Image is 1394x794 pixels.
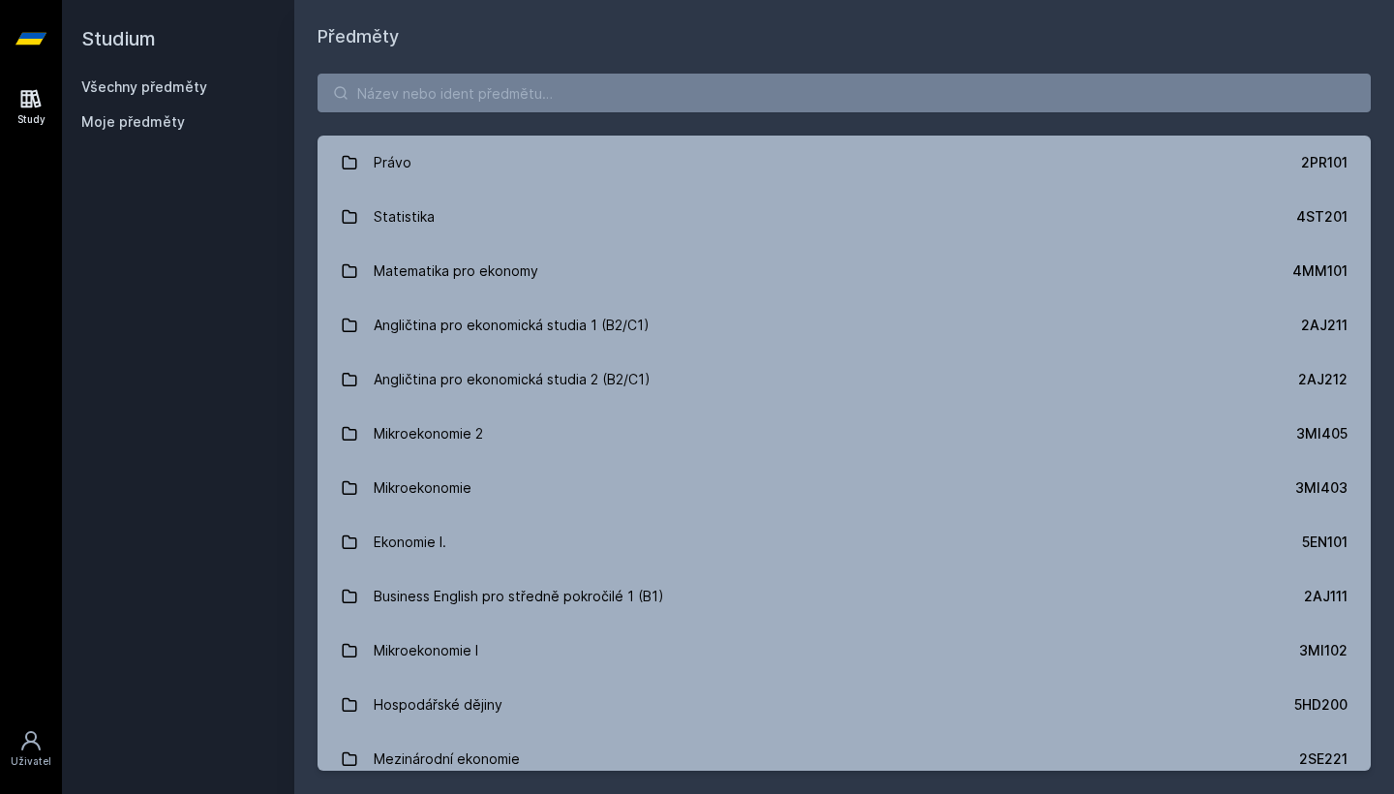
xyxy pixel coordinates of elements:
a: Study [4,77,58,137]
div: Study [17,112,45,127]
div: Ekonomie I. [374,523,446,562]
div: Hospodářské dějiny [374,686,502,724]
div: 3MI403 [1295,478,1348,498]
div: 4MM101 [1292,261,1348,281]
a: Ekonomie I. 5EN101 [318,515,1371,569]
div: 5HD200 [1294,695,1348,715]
a: Uživatel [4,719,58,779]
div: 5EN101 [1302,533,1348,552]
div: 2PR101 [1301,153,1348,172]
span: Moje předměty [81,112,185,132]
a: Všechny předměty [81,78,207,95]
div: Statistika [374,198,435,236]
div: Angličtina pro ekonomická studia 2 (B2/C1) [374,360,651,399]
div: Mezinárodní ekonomie [374,740,520,779]
div: Mikroekonomie I [374,631,478,670]
div: Business English pro středně pokročilé 1 (B1) [374,577,664,616]
a: Statistika 4ST201 [318,190,1371,244]
a: Matematika pro ekonomy 4MM101 [318,244,1371,298]
a: Business English pro středně pokročilé 1 (B1) 2AJ111 [318,569,1371,624]
div: 2AJ111 [1304,587,1348,606]
div: Mikroekonomie 2 [374,414,483,453]
div: Angličtina pro ekonomická studia 1 (B2/C1) [374,306,650,345]
a: Angličtina pro ekonomická studia 1 (B2/C1) 2AJ211 [318,298,1371,352]
div: 2AJ212 [1298,370,1348,389]
a: Právo 2PR101 [318,136,1371,190]
div: 4ST201 [1296,207,1348,227]
a: Mikroekonomie 3MI403 [318,461,1371,515]
div: Matematika pro ekonomy [374,252,538,290]
div: Právo [374,143,411,182]
div: 2AJ211 [1301,316,1348,335]
a: Angličtina pro ekonomická studia 2 (B2/C1) 2AJ212 [318,352,1371,407]
a: Mikroekonomie I 3MI102 [318,624,1371,678]
div: Uživatel [11,754,51,769]
div: 2SE221 [1299,749,1348,769]
a: Mikroekonomie 2 3MI405 [318,407,1371,461]
h1: Předměty [318,23,1371,50]
div: Mikroekonomie [374,469,471,507]
div: 3MI102 [1299,641,1348,660]
a: Hospodářské dějiny 5HD200 [318,678,1371,732]
input: Název nebo ident předmětu… [318,74,1371,112]
div: 3MI405 [1296,424,1348,443]
a: Mezinárodní ekonomie 2SE221 [318,732,1371,786]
